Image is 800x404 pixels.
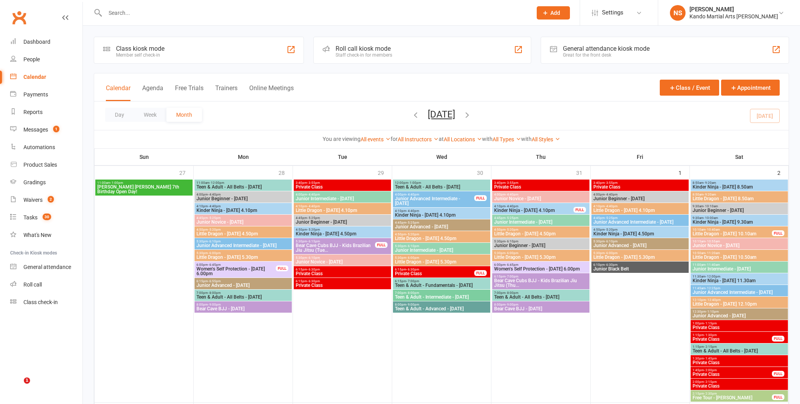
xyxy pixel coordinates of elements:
[692,310,786,313] span: 12:30pm
[505,205,518,208] span: - 4:40pm
[307,205,320,208] span: - 4:40pm
[692,313,786,318] span: Junior Advanced - [DATE]
[705,251,720,255] span: - 11:20am
[692,278,786,283] span: Kinder Ninja - [DATE] 11.30am
[295,256,389,260] span: 5:30pm
[196,205,290,208] span: 4:10pm
[116,45,164,52] div: Class kiosk mode
[593,255,687,260] span: Little Dragon - [DATE] 5.30pm
[494,306,588,311] span: Bear Cave BJJ - [DATE]
[521,136,532,142] strong: with
[477,166,491,179] div: 30
[295,260,389,264] span: Junior Novice - [DATE]
[208,279,221,283] span: - 6:55pm
[295,268,389,271] span: 6:15pm
[279,166,293,179] div: 28
[482,136,493,142] strong: with
[692,380,786,384] span: 2:00pm
[563,52,650,58] div: Great for the front desk
[494,216,588,220] span: 4:45pm
[166,108,202,122] button: Month
[505,291,518,295] span: - 8:00pm
[196,196,290,201] span: Junior Beginner - [DATE]
[10,68,82,86] a: Calendar
[605,181,618,185] span: - 3:55pm
[196,283,290,288] span: Junior Advanced - [DATE]
[196,220,290,224] span: Junior Novice - [DATE]
[208,216,221,220] span: - 5:25pm
[692,193,786,196] span: 8:50am
[10,139,82,156] a: Automations
[194,149,293,165] th: Mon
[395,271,475,276] span: Private Class
[593,193,687,196] span: 4:00pm
[196,251,290,255] span: 5:30pm
[105,108,134,122] button: Day
[505,181,518,185] span: - 3:55pm
[196,306,290,311] span: Bear Cave BJJ - [DATE]
[395,236,489,241] span: Little Dragon - [DATE] 4.50pm
[395,248,489,253] span: Junior Intermediate - [DATE]
[494,185,588,189] span: Private Class
[491,149,591,165] th: Thu
[494,193,588,196] span: 4:00pm
[395,268,475,271] span: 6:15pm
[593,208,687,213] span: Little Dragon - [DATE] 4.10pm
[208,205,221,208] span: - 4:40pm
[692,392,772,395] span: 2:15pm
[692,290,786,295] span: Junior Advanced Intermediate - [DATE]
[692,302,786,306] span: Little Dragon - [DATE] 12.10pm
[692,384,786,388] span: Private Class
[692,298,786,302] span: 12:10pm
[295,185,389,189] span: Private Class
[692,275,786,278] span: 11:30am
[593,263,687,267] span: 6:10pm
[406,244,419,248] span: - 6:10pm
[10,209,82,226] a: Tasks 30
[721,80,780,96] button: Appointment
[494,208,574,213] span: Kinder Ninja - [DATE] 4.10pm
[692,243,786,248] span: Junior Novice - [DATE]
[23,232,52,238] div: What's New
[704,193,716,196] span: - 9:20am
[395,233,489,236] span: 4:50pm
[705,228,720,231] span: - 10:40am
[692,240,786,243] span: 10:15am
[295,240,375,243] span: 5:30pm
[505,275,518,278] span: - 7:00pm
[10,294,82,311] a: Class kiosk mode
[406,268,419,271] span: - 6:30pm
[576,166,590,179] div: 31
[295,193,389,196] span: 4:00pm
[706,310,719,313] span: - 1:10pm
[196,295,290,299] span: Teen & Adult - All Belts - [DATE]
[532,136,560,142] a: All Styles
[692,287,786,290] span: 11:45am
[295,216,389,220] span: 4:45pm
[704,216,718,220] span: - 10:00am
[605,228,618,231] span: - 5:20pm
[395,209,489,213] span: 4:10pm
[505,240,518,243] span: - 6:10pm
[395,213,489,217] span: Kinder Ninja - [DATE] 4.10pm
[196,181,290,185] span: 11:00am
[692,345,786,349] span: 1:15pm
[295,279,389,283] span: 6:15pm
[23,281,42,288] div: Roll call
[23,74,46,80] div: Calendar
[605,205,618,208] span: - 4:40pm
[10,121,82,139] a: Messages 1
[494,267,588,271] span: Women's Self Protection - [DATE] 6.00pm
[493,136,521,142] a: All Types
[103,7,527,18] input: Search...
[692,322,786,325] span: 1:00pm
[494,243,588,248] span: Junior Beginner - [DATE]
[494,291,588,295] span: 7:00pm
[573,207,586,213] div: FULL
[537,6,570,20] button: Add
[494,231,588,236] span: Little Dragon - [DATE] 4.50pm
[10,86,82,103] a: Payments
[208,303,221,306] span: - 9:00pm
[692,228,772,231] span: 10:10am
[196,303,290,306] span: 8:00pm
